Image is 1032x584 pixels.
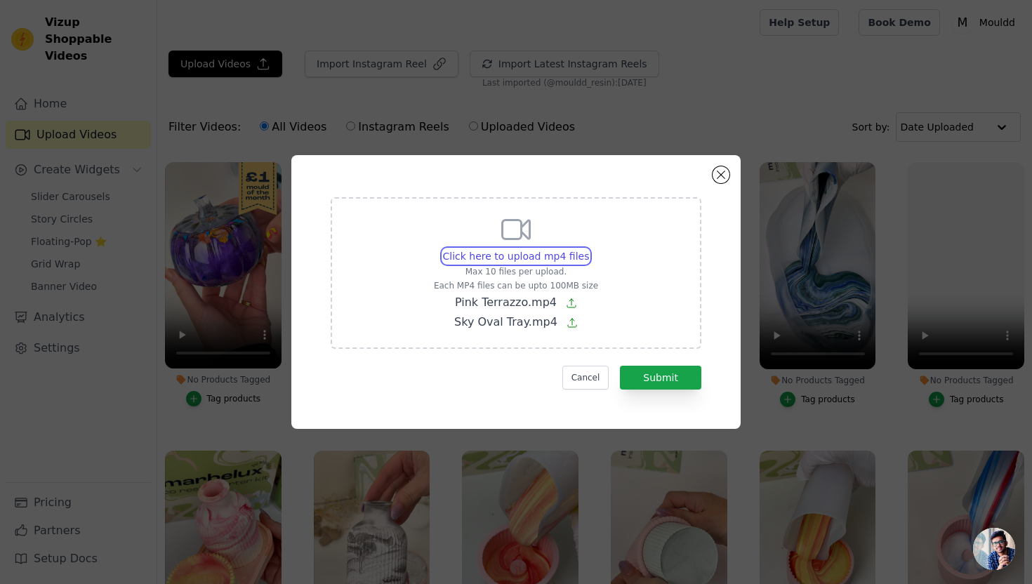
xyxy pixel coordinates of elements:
button: Close modal [713,166,729,183]
div: Open chat [973,528,1015,570]
span: Click here to upload mp4 files [443,251,590,262]
button: Submit [620,366,701,390]
button: Cancel [562,366,609,390]
p: Each MP4 files can be upto 100MB size [434,280,598,291]
span: Pink Terrazzo.mp4 [455,296,557,309]
span: Sky Oval Tray.mp4 [454,315,557,328]
p: Max 10 files per upload. [434,266,598,277]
